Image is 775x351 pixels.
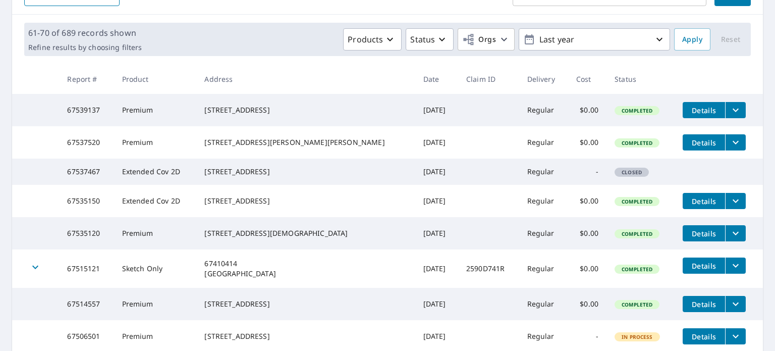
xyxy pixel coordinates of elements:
td: Regular [519,288,568,320]
div: [STREET_ADDRESS][PERSON_NAME][PERSON_NAME] [204,137,407,147]
td: Premium [114,288,197,320]
button: detailsBtn-67539137 [683,102,725,118]
td: [DATE] [415,159,459,185]
td: [DATE] [415,185,459,217]
th: Report # [59,64,114,94]
td: 67515121 [59,249,114,288]
th: Delivery [519,64,568,94]
th: Status [606,64,675,94]
p: Products [348,33,383,45]
td: $0.00 [568,288,606,320]
span: Completed [616,198,658,205]
th: Date [415,64,459,94]
td: - [568,159,606,185]
td: $0.00 [568,217,606,249]
td: 67514557 [59,288,114,320]
p: Refine results by choosing filters [28,43,142,52]
td: Premium [114,217,197,249]
div: [STREET_ADDRESS] [204,299,407,309]
button: filesDropdownBtn-67514557 [725,296,746,312]
td: Sketch Only [114,249,197,288]
th: Claim ID [458,64,519,94]
div: [STREET_ADDRESS] [204,167,407,177]
td: Regular [519,94,568,126]
span: Completed [616,301,658,308]
span: Completed [616,139,658,146]
td: $0.00 [568,185,606,217]
td: $0.00 [568,94,606,126]
td: 67537520 [59,126,114,159]
td: $0.00 [568,126,606,159]
td: $0.00 [568,249,606,288]
span: Details [689,332,719,341]
td: Premium [114,126,197,159]
td: Regular [519,185,568,217]
span: Completed [616,266,658,273]
td: Extended Cov 2D [114,185,197,217]
button: filesDropdownBtn-67515121 [725,258,746,274]
td: Regular [519,126,568,159]
button: filesDropdownBtn-67537520 [725,134,746,151]
button: Last year [519,28,670,51]
td: 67537467 [59,159,114,185]
td: [DATE] [415,94,459,126]
button: Products [343,28,402,51]
div: [STREET_ADDRESS] [204,196,407,206]
td: [DATE] [415,288,459,320]
button: detailsBtn-67537520 [683,134,725,151]
span: Closed [616,169,648,176]
button: detailsBtn-67514557 [683,296,725,312]
button: Apply [674,28,710,51]
td: [DATE] [415,126,459,159]
span: Details [689,138,719,147]
td: 67539137 [59,94,114,126]
td: Premium [114,94,197,126]
button: filesDropdownBtn-67506501 [725,328,746,344]
span: Completed [616,107,658,114]
td: 67535120 [59,217,114,249]
button: filesDropdownBtn-67535120 [725,225,746,241]
td: 67535150 [59,185,114,217]
span: In Process [616,333,659,340]
div: [STREET_ADDRESS] [204,331,407,341]
span: Details [689,196,719,206]
td: Regular [519,159,568,185]
div: 67410414 [GEOGRAPHIC_DATA] [204,259,407,279]
span: Details [689,106,719,115]
p: Status [410,33,435,45]
span: Details [689,299,719,309]
p: Last year [535,31,653,48]
button: filesDropdownBtn-67539137 [725,102,746,118]
button: detailsBtn-67535120 [683,225,725,241]
span: Orgs [462,33,496,46]
button: Orgs [458,28,515,51]
td: [DATE] [415,249,459,288]
button: detailsBtn-67515121 [683,258,725,274]
td: Extended Cov 2D [114,159,197,185]
span: Details [689,229,719,238]
p: 61-70 of 689 records shown [28,27,142,39]
button: filesDropdownBtn-67535150 [725,193,746,209]
td: Regular [519,217,568,249]
button: detailsBtn-67535150 [683,193,725,209]
span: Apply [682,33,702,46]
button: detailsBtn-67506501 [683,328,725,344]
th: Cost [568,64,606,94]
span: Details [689,261,719,271]
button: Status [406,28,454,51]
div: [STREET_ADDRESS][DEMOGRAPHIC_DATA] [204,228,407,238]
td: [DATE] [415,217,459,249]
span: Completed [616,230,658,237]
td: Regular [519,249,568,288]
th: Address [196,64,415,94]
th: Product [114,64,197,94]
div: [STREET_ADDRESS] [204,105,407,115]
td: 2590D741R [458,249,519,288]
